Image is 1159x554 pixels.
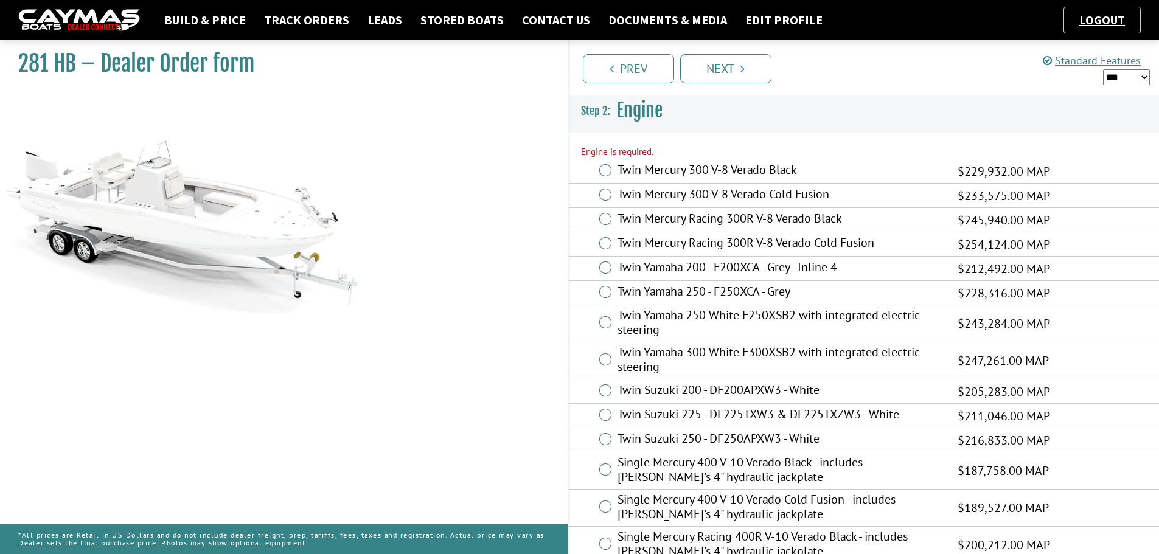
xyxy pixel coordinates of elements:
[1073,12,1131,27] a: Logout
[958,462,1049,480] span: $187,758.00 MAP
[602,12,733,28] a: Documents & Media
[958,499,1049,517] span: $189,527.00 MAP
[618,345,942,377] label: Twin Yamaha 300 White F300XSB2 with integrated electric steering
[516,12,596,28] a: Contact Us
[618,162,942,180] label: Twin Mercury 300 V-8 Verado Black
[18,9,140,32] img: caymas-dealer-connect-2ed40d3bc7270c1d8d7ffb4b79bf05adc795679939227970def78ec6f6c03838.gif
[958,536,1050,554] span: $200,212.00 MAP
[958,351,1049,370] span: $247,261.00 MAP
[958,235,1050,254] span: $254,124.00 MAP
[618,284,942,302] label: Twin Yamaha 250 - F250XCA - Grey
[618,260,942,277] label: Twin Yamaha 200 - F200XCA - Grey - Inline 4
[583,54,674,83] a: Prev
[958,211,1050,229] span: $245,940.00 MAP
[958,407,1050,425] span: $211,046.00 MAP
[958,383,1050,401] span: $205,283.00 MAP
[958,162,1050,181] span: $229,932.00 MAP
[680,54,771,83] a: Next
[618,383,942,400] label: Twin Suzuki 200 - DF200APXW3 - White
[361,12,408,28] a: Leads
[958,284,1050,302] span: $228,316.00 MAP
[958,314,1050,333] span: $243,284.00 MAP
[1043,54,1141,68] a: Standard Features
[618,455,942,487] label: Single Mercury 400 V-10 Verado Black - includes [PERSON_NAME]'s 4" hydraulic jackplate
[618,407,942,424] label: Twin Suzuki 225 - DF225TXW3 & DF225TXZW3 - White
[739,12,829,28] a: Edit Profile
[958,187,1050,205] span: $233,575.00 MAP
[258,12,355,28] a: Track Orders
[18,525,549,553] p: *All prices are Retail in US Dollars and do not include dealer freight, prep, tariffs, fees, taxe...
[414,12,510,28] a: Stored Boats
[618,431,942,449] label: Twin Suzuki 250 - DF250APXW3 - White
[18,50,537,77] h1: 281 HB – Dealer Order form
[958,431,1050,449] span: $216,833.00 MAP
[618,308,942,340] label: Twin Yamaha 250 White F250XSB2 with integrated electric steering
[581,145,1147,159] div: Engine is required.
[158,12,252,28] a: Build & Price
[618,211,942,229] label: Twin Mercury Racing 300R V-8 Verado Black
[618,235,942,253] label: Twin Mercury Racing 300R V-8 Verado Cold Fusion
[618,492,942,524] label: Single Mercury 400 V-10 Verado Cold Fusion - includes [PERSON_NAME]'s 4" hydraulic jackplate
[618,187,942,204] label: Twin Mercury 300 V-8 Verado Cold Fusion
[958,260,1050,278] span: $212,492.00 MAP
